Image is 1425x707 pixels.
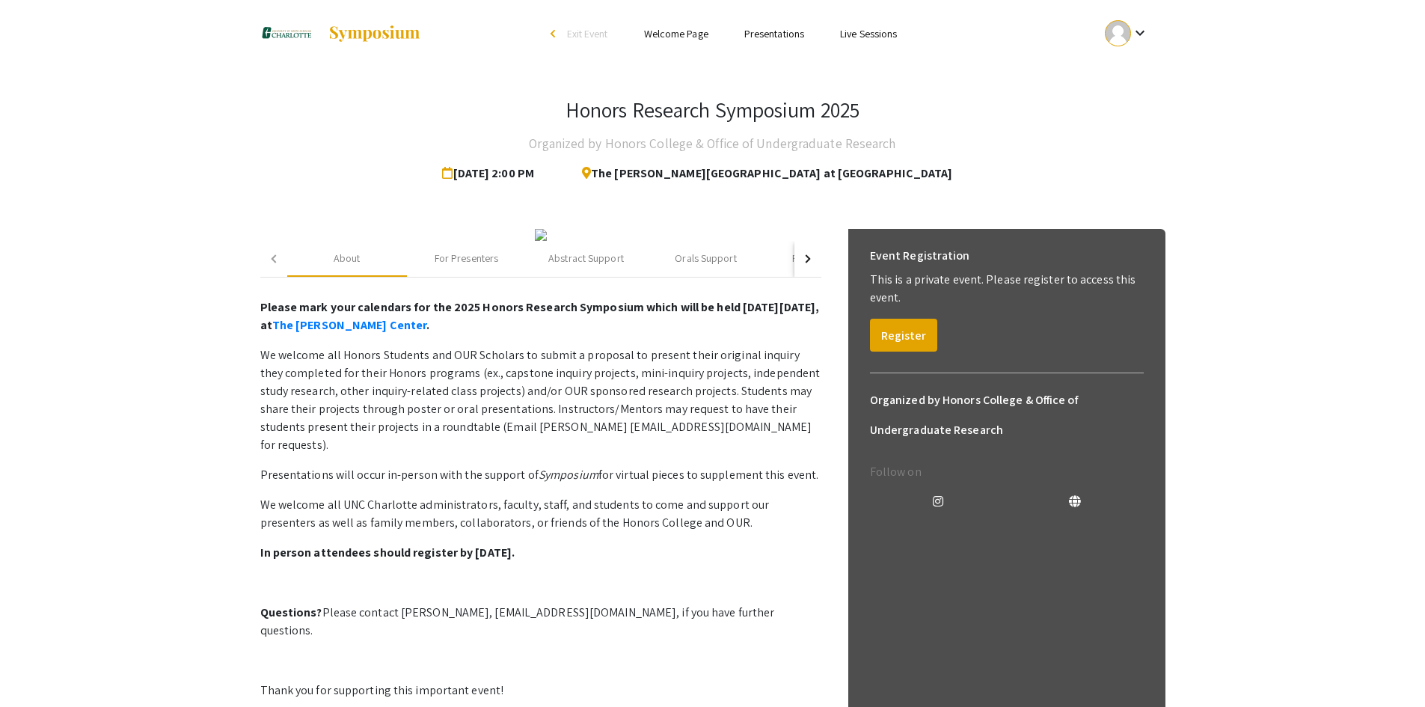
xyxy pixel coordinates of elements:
div: For Presenters [435,251,498,266]
span: The [PERSON_NAME][GEOGRAPHIC_DATA] at [GEOGRAPHIC_DATA] [570,159,953,189]
a: Live Sessions [840,27,897,40]
h6: Event Registration [870,241,970,271]
div: Orals Support [675,251,736,266]
p: Presentations will occur in-person with the support of for virtual pieces to supplement this event. [260,466,821,484]
span: [DATE] 2:00 PM [442,159,540,189]
div: About [334,251,361,266]
p: Follow on [870,463,1144,481]
p: Thank you for supporting this important event! [260,682,821,700]
div: Poster Support [792,251,859,266]
mat-icon: Expand account dropdown [1131,24,1149,42]
button: Expand account dropdown [1089,16,1165,50]
em: Symposium [539,467,598,483]
h4: Organized by Honors College & Office of Undergraduate Research [529,129,895,159]
button: Register [870,319,937,352]
img: Symposium by ForagerOne [328,25,421,43]
strong: Questions? [260,605,322,620]
p: We welcome all UNC Charlotte administrators, faculty, staff, and students to come and support our... [260,496,821,532]
a: Presentations [744,27,804,40]
p: We welcome all Honors Students and OUR Scholars to submit a proposal to present their original in... [260,346,821,454]
a: The [PERSON_NAME] Center [272,317,426,333]
span: Exit Event [567,27,608,40]
p: This is a private event. Please register to access this event. [870,271,1144,307]
div: Abstract Support [548,251,624,266]
strong: Please mark your calendars for the 2025 Honors Research Symposium which will be held [DATE][DATE]... [260,299,820,333]
a: Welcome Page [644,27,708,40]
a: Honors Research Symposium 2025 [260,15,421,52]
strong: In person attendees should register by [DATE]. [260,545,515,560]
h6: Organized by Honors College & Office of Undergraduate Research [870,385,1144,445]
img: 59b9fcbe-6bc5-4e6d-967d-67fe823bd54b.jpg [535,229,547,241]
img: Honors Research Symposium 2025 [260,15,313,52]
div: arrow_back_ios [551,29,560,38]
iframe: Chat [11,640,64,696]
h3: Honors Research Symposium 2025 [566,97,859,123]
p: Please contact [PERSON_NAME], [EMAIL_ADDRESS][DOMAIN_NAME], if you have further questions. [260,604,821,640]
